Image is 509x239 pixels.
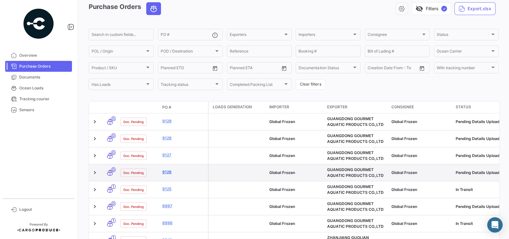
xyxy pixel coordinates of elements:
span: Sensors [19,107,69,113]
button: Open calendar [210,63,220,73]
span: Global Frozen [269,204,295,209]
a: 9129 [162,118,205,124]
span: Exporter [327,104,347,110]
datatable-header-cell: Importer [267,102,325,113]
button: Open calendar [417,63,427,73]
a: Sensors [5,104,72,115]
datatable-header-cell: Doc. Status [118,105,160,110]
button: Ocean [147,3,161,15]
span: Global Frozen [269,187,295,192]
a: 9126 [162,169,205,175]
span: Product / SKU [92,67,145,71]
a: 9128 [162,135,205,141]
span: Doc. Pending [123,153,144,158]
span: Documentation Status [299,67,352,71]
span: Global Frozen [391,204,417,209]
span: POD / Destination [161,50,214,54]
span: Doc. Pending [123,221,144,226]
span: Doc. Pending [123,204,144,209]
input: From [230,67,239,71]
span: visibility_off [415,5,423,12]
span: Status [456,104,471,110]
input: From [161,67,170,71]
datatable-header-cell: Loads generation [209,102,267,113]
span: Exporters [230,33,283,38]
a: Expand/Collapse Row [92,186,98,193]
span: Global Frozen [391,221,417,226]
span: Global Frozen [269,119,295,124]
span: Documents [19,74,69,80]
button: Open calendar [279,63,289,73]
a: Expand/Collapse Row [92,169,98,176]
a: Expand/Collapse Row [92,119,98,125]
span: POL / Origin [92,50,145,54]
a: Expand/Collapse Row [92,203,98,210]
a: Documents [5,72,72,83]
a: 9127 [162,152,205,158]
span: 1 [111,218,116,223]
span: 0 [111,133,116,138]
span: Doc. Pending [123,170,144,175]
input: From [368,67,377,71]
span: Global Frozen [391,136,417,141]
input: To [243,67,267,71]
span: Tracking status [161,83,214,87]
span: Status [437,33,490,38]
span: Overview [19,53,69,58]
span: Importer [269,104,289,110]
button: Export.xlsx [454,2,496,15]
span: Global Frozen [269,170,295,175]
span: GUANGDONG GOURMET AQUATIC PRODUCTS CO.,LTD [327,167,384,178]
button: Clear filters [296,79,325,90]
a: Expand/Collapse Row [92,152,98,159]
datatable-header-cell: Consignee [389,102,453,113]
span: Global Frozen [391,170,417,175]
span: Doc. Pending [123,187,144,192]
a: Ocean Loads [5,83,72,94]
datatable-header-cell: Transport mode [102,105,118,110]
a: Expand/Collapse Row [92,136,98,142]
button: visibility_offFilters✓ [411,2,451,15]
a: Overview [5,50,72,61]
span: Doc. Pending [123,136,144,141]
span: GUANGDONG GOURMET AQUATIC PRODUCTS CO.,LTD [327,201,384,212]
span: GUANGDONG GOURMET AQUATIC PRODUCTS CO.,LTD [327,133,384,144]
span: Has Loads [92,83,145,87]
span: Logout [19,207,69,212]
h3: Purchase Orders [89,2,163,15]
span: 0 [111,201,116,206]
span: Global Frozen [391,153,417,158]
datatable-header-cell: Exporter [325,102,389,113]
span: Ocean Loads [19,85,69,91]
span: ✓ [441,6,447,12]
span: GUANGDONG GOURMET AQUATIC PRODUCTS CO.,LTD [327,184,384,195]
span: Importers [299,33,352,38]
span: GUANGDONG GOURMET AQUATIC PRODUCTS CO.,LTD [327,218,384,229]
span: Global Frozen [269,153,295,158]
span: Consignee [391,104,414,110]
input: To [381,67,405,71]
span: Global Frozen [269,221,295,226]
span: Purchase Orders [19,63,69,69]
input: To [174,67,198,71]
a: Expand/Collapse Row [92,220,98,227]
span: 0 [111,167,116,172]
span: Consignee [368,33,421,38]
a: Purchase Orders [5,61,72,72]
span: GUANGDONG GOURMET AQUATIC PRODUCTS CO.,LTD [327,150,384,161]
a: Tracking courier [5,94,72,104]
datatable-header-cell: PO # [160,102,208,113]
span: Global Frozen [391,119,417,124]
span: Ocean Carrier [437,50,490,54]
span: GUANGDONG GOURMET AQUATIC PRODUCTS CO.,LTD [327,116,384,127]
span: Doc. Pending [123,119,144,124]
span: 1 [111,184,116,189]
span: Tracking courier [19,96,69,102]
span: With tracking number [437,67,490,71]
span: 0 [111,150,116,155]
span: PO # [162,104,171,110]
span: Loads generation [213,104,252,110]
div: Abrir Intercom Messenger [487,217,503,233]
a: 8996 [162,220,205,226]
span: 0 [111,116,116,121]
